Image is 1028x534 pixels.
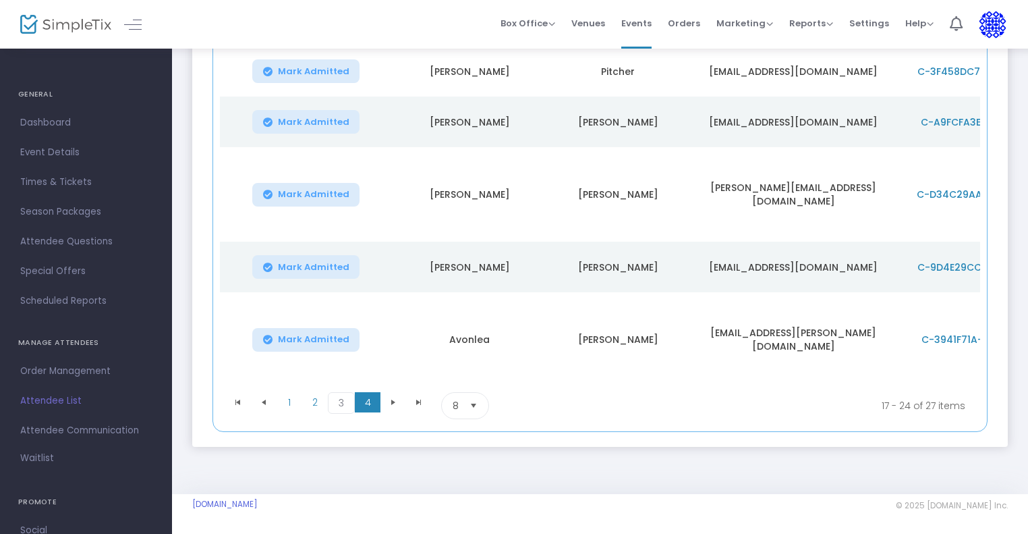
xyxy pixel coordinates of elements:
[252,59,360,83] button: Mark Admitted
[252,328,360,352] button: Mark Admitted
[544,97,692,147] td: [PERSON_NAME]
[20,452,54,465] span: Waitlist
[849,6,889,41] span: Settings
[388,397,399,408] span: Go to the next page
[395,242,544,292] td: [PERSON_NAME]
[258,397,269,408] span: Go to the previous page
[20,203,152,221] span: Season Packages
[328,392,355,414] span: Page 3
[395,147,544,242] td: [PERSON_NAME]
[395,97,544,147] td: [PERSON_NAME]
[692,242,894,292] td: [EMAIL_ADDRESS][DOMAIN_NAME]
[20,363,152,380] span: Order Management
[278,334,349,345] span: Mark Admitted
[355,392,380,412] span: Page 4
[278,262,349,273] span: Mark Admitted
[302,392,328,412] span: Page 2
[252,110,360,134] button: Mark Admitted
[921,115,990,129] span: C-A9FCFA3E-1
[18,489,154,516] h4: PROMOTE
[20,422,152,439] span: Attendee Communication
[192,499,258,510] a: [DOMAIN_NAME]
[917,261,994,274] span: C-9D4E29CC-D
[621,6,652,41] span: Events
[413,397,424,408] span: Go to the last page
[544,46,692,97] td: Pitcher
[18,81,154,108] h4: GENERAL
[571,6,605,41] span: Venues
[917,65,993,78] span: C-3F458DC7-C
[453,399,459,412] span: 8
[278,117,349,128] span: Mark Admitted
[395,46,544,97] td: [PERSON_NAME]
[406,392,432,412] span: Go to the last page
[395,292,544,387] td: Avonlea
[544,292,692,387] td: [PERSON_NAME]
[921,333,989,346] span: C-3941F71A-3
[501,17,555,30] span: Box Office
[380,392,406,412] span: Go to the next page
[544,147,692,242] td: [PERSON_NAME]
[277,392,302,412] span: Page 1
[716,17,773,30] span: Marketing
[278,66,349,77] span: Mark Admitted
[233,397,244,408] span: Go to the first page
[692,147,894,242] td: [PERSON_NAME][EMAIL_ADDRESS][DOMAIN_NAME]
[278,189,349,200] span: Mark Admitted
[252,183,360,207] button: Mark Admitted
[789,17,833,30] span: Reports
[623,392,965,419] kendo-pager-info: 17 - 24 of 27 items
[917,188,994,201] span: C-D34C29AA-7
[896,500,1008,511] span: © 2025 [DOMAIN_NAME] Inc.
[20,144,152,161] span: Event Details
[225,392,251,412] span: Go to the first page
[20,173,152,191] span: Times & Tickets
[692,97,894,147] td: [EMAIL_ADDRESS][DOMAIN_NAME]
[692,46,894,97] td: [EMAIL_ADDRESS][DOMAIN_NAME]
[252,255,360,279] button: Mark Admitted
[20,233,152,250] span: Attendee Questions
[251,392,277,412] span: Go to the previous page
[20,392,152,410] span: Attendee List
[20,292,152,310] span: Scheduled Reports
[18,329,154,356] h4: MANAGE ATTENDEES
[544,242,692,292] td: [PERSON_NAME]
[668,6,700,41] span: Orders
[20,114,152,132] span: Dashboard
[692,292,894,387] td: [EMAIL_ADDRESS][PERSON_NAME][DOMAIN_NAME]
[464,393,483,419] button: Select
[20,263,152,280] span: Special Offers
[905,17,934,30] span: Help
